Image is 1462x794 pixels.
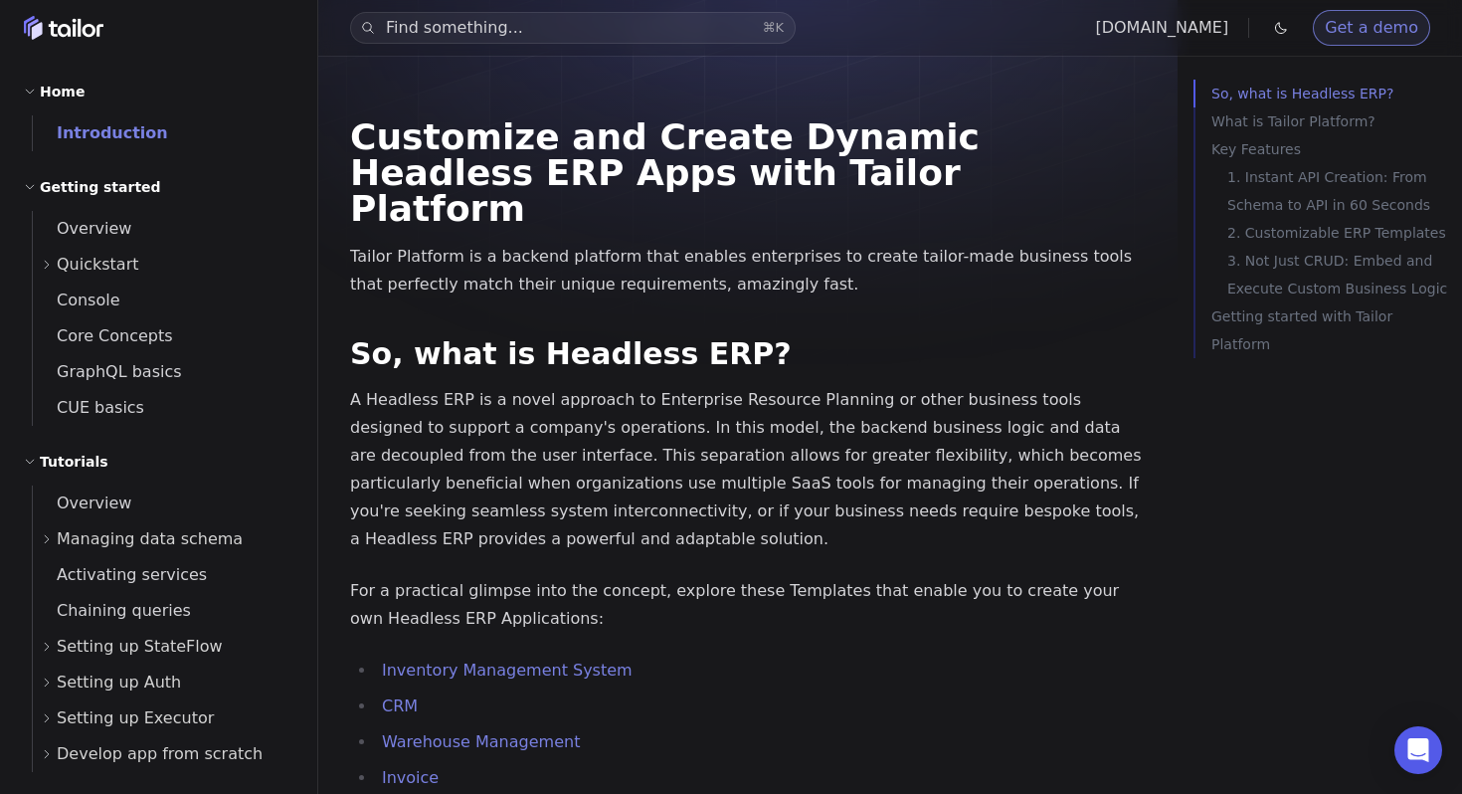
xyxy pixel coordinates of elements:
[33,123,168,142] span: Introduction
[33,601,191,620] span: Chaining queries
[350,12,796,44] button: Find something...⌘K
[1211,107,1454,135] a: What is Tailor Platform?
[57,251,139,279] span: Quickstart
[33,115,293,151] a: Introduction
[762,20,775,35] kbd: ⌘
[57,704,214,732] span: Setting up Executor
[33,291,120,309] span: Console
[33,486,293,521] a: Overview
[33,211,293,247] a: Overview
[24,16,103,40] a: Home
[350,243,1146,298] p: Tailor Platform is a backend platform that enables enterprises to create tailor-made business too...
[382,732,580,751] a: Warehouse Management
[33,354,293,390] a: GraphQL basics
[33,362,182,381] span: GraphQL basics
[1227,247,1454,302] a: 3. Not Just CRUD: Embed and Execute Custom Business Logic
[350,336,792,371] a: So, what is Headless ERP?
[775,20,784,35] kbd: K
[40,450,108,474] h2: Tutorials
[1211,135,1454,163] a: Key Features
[57,740,263,768] span: Develop app from scratch
[33,326,173,345] span: Core Concepts
[382,661,633,680] a: Inventory Management System
[1211,302,1454,358] a: Getting started with Tailor Platform
[382,768,439,787] a: Invoice
[1095,18,1228,37] a: [DOMAIN_NAME]
[57,633,223,661] span: Setting up StateFlow
[40,175,161,199] h2: Getting started
[1227,163,1454,219] a: 1. Instant API Creation: From Schema to API in 60 Seconds
[33,494,131,512] span: Overview
[1211,80,1454,107] a: So, what is Headless ERP?
[33,283,293,318] a: Console
[350,577,1146,633] p: For a practical glimpse into the concept, explore these Templates that enable you to create your ...
[40,80,85,103] h2: Home
[33,390,293,426] a: CUE basics
[33,398,144,417] span: CUE basics
[33,318,293,354] a: Core Concepts
[57,525,243,553] span: Managing data schema
[1269,16,1293,40] button: Toggle dark mode
[350,119,1146,227] h1: Customize and Create Dynamic Headless ERP Apps with Tailor Platform
[33,565,207,584] span: Activating services
[33,593,293,629] a: Chaining queries
[1313,10,1430,46] a: Get a demo
[33,219,131,238] span: Overview
[57,669,181,696] span: Setting up Auth
[350,386,1146,553] p: A Headless ERP is a novel approach to Enterprise Resource Planning or other business tools design...
[33,557,293,593] a: Activating services
[1227,219,1454,247] a: 2. Customizable ERP Templates
[1394,726,1442,774] div: Open Intercom Messenger
[382,696,418,715] a: CRM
